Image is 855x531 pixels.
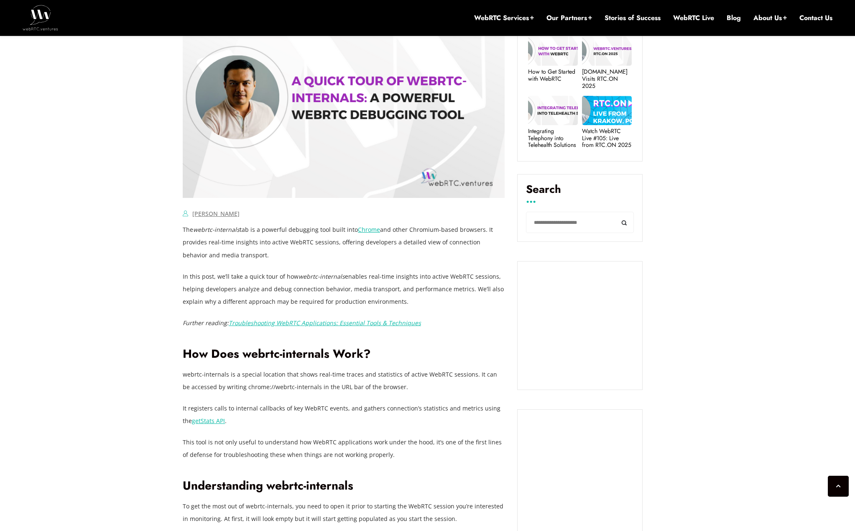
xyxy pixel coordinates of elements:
em: webrtc-internals [193,226,240,233]
iframe: Embedded CTA [526,270,634,381]
h2: Understanding webrtc-internals [183,479,505,493]
a: Troubleshooting WebRTC Applications: Essential Tools & Techniques [229,319,421,327]
a: Chrome [358,226,380,233]
a: Stories of Success [605,13,661,23]
a: Our Partners [546,13,592,23]
a: WebRTC Live [673,13,714,23]
p: In this post, we’ll take a quick tour of how enables real-time insights into active WebRTC sessio... [183,270,505,308]
label: Search [526,183,634,202]
a: WebRTC Services [474,13,534,23]
p: This tool is not only useful to understand how WebRTC applications work under the hood, it’s one ... [183,436,505,461]
p: webrtc-internals is a special location that shows real-time traces and statistics of active WebRT... [183,368,505,393]
a: Watch WebRTC Live #105: Live from RTC.ON 2025 [582,128,632,149]
em: Further reading: [183,319,421,327]
a: How to Get Started with WebRTC [528,68,578,82]
em: webrtc-internals [299,272,345,280]
img: WebRTC.ventures [23,5,58,30]
p: It registers calls to internal callbacks of key WebRTC events, and gathers connection’s statistic... [183,402,505,427]
a: Integrating Telephony into Telehealth Solutions [528,128,578,149]
a: getStats API [192,417,225,425]
h2: How Does webrtc-internals Work? [183,347,505,362]
a: About Us [753,13,787,23]
a: Contact Us [799,13,832,23]
button: Search [615,212,634,233]
a: [PERSON_NAME] [192,210,240,218]
a: Blog [727,13,741,23]
p: To get the most out of webrtc-internals, you need to open it prior to starting the WebRTC session... [183,500,505,525]
a: [DOMAIN_NAME] Visits RTC.ON 2025 [582,68,632,89]
p: The tab is a powerful debugging tool built into and other Chromium-based browsers. It provides re... [183,223,505,261]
